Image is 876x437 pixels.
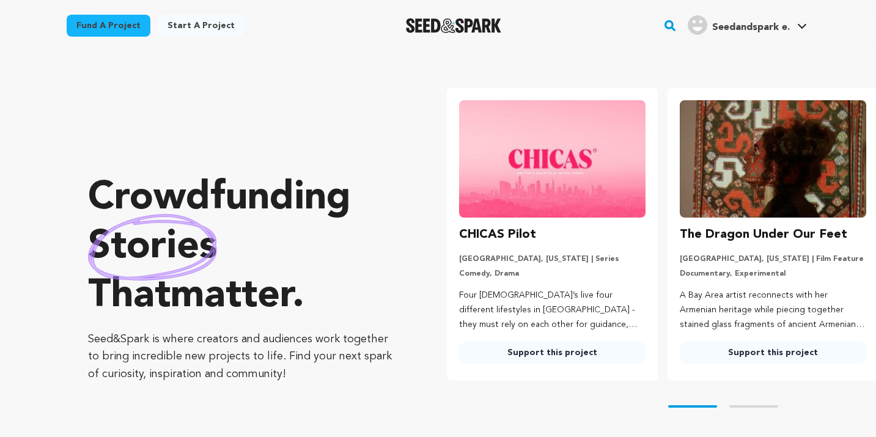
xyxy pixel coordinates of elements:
a: Seed&Spark Homepage [406,18,502,33]
a: Support this project [680,342,866,364]
img: The Dragon Under Our Feet image [680,100,866,218]
p: Documentary, Experimental [680,269,866,279]
span: Seedandspark e.'s Profile [685,13,809,39]
a: Fund a project [67,15,150,37]
img: user.png [688,15,707,35]
p: A Bay Area artist reconnects with her Armenian heritage while piecing together stained glass frag... [680,288,866,332]
span: Seedandspark e. [712,23,790,32]
a: Support this project [459,342,646,364]
a: Start a project [158,15,245,37]
p: Comedy, Drama [459,269,646,279]
h3: CHICAS Pilot [459,225,536,244]
a: Seedandspark e.'s Profile [685,13,809,35]
p: Four [DEMOGRAPHIC_DATA]’s live four different lifestyles in [GEOGRAPHIC_DATA] - they must rely on... [459,288,646,332]
p: Crowdfunding that . [88,174,398,321]
p: Seed&Spark is where creators and audiences work together to bring incredible new projects to life... [88,331,398,383]
img: Seed&Spark Logo Dark Mode [406,18,502,33]
img: CHICAS Pilot image [459,100,646,218]
div: Seedandspark e.'s Profile [688,15,790,35]
p: [GEOGRAPHIC_DATA], [US_STATE] | Film Feature [680,254,866,264]
img: hand sketched image [88,214,217,281]
p: [GEOGRAPHIC_DATA], [US_STATE] | Series [459,254,646,264]
h3: The Dragon Under Our Feet [680,225,847,244]
span: matter [171,277,292,316]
